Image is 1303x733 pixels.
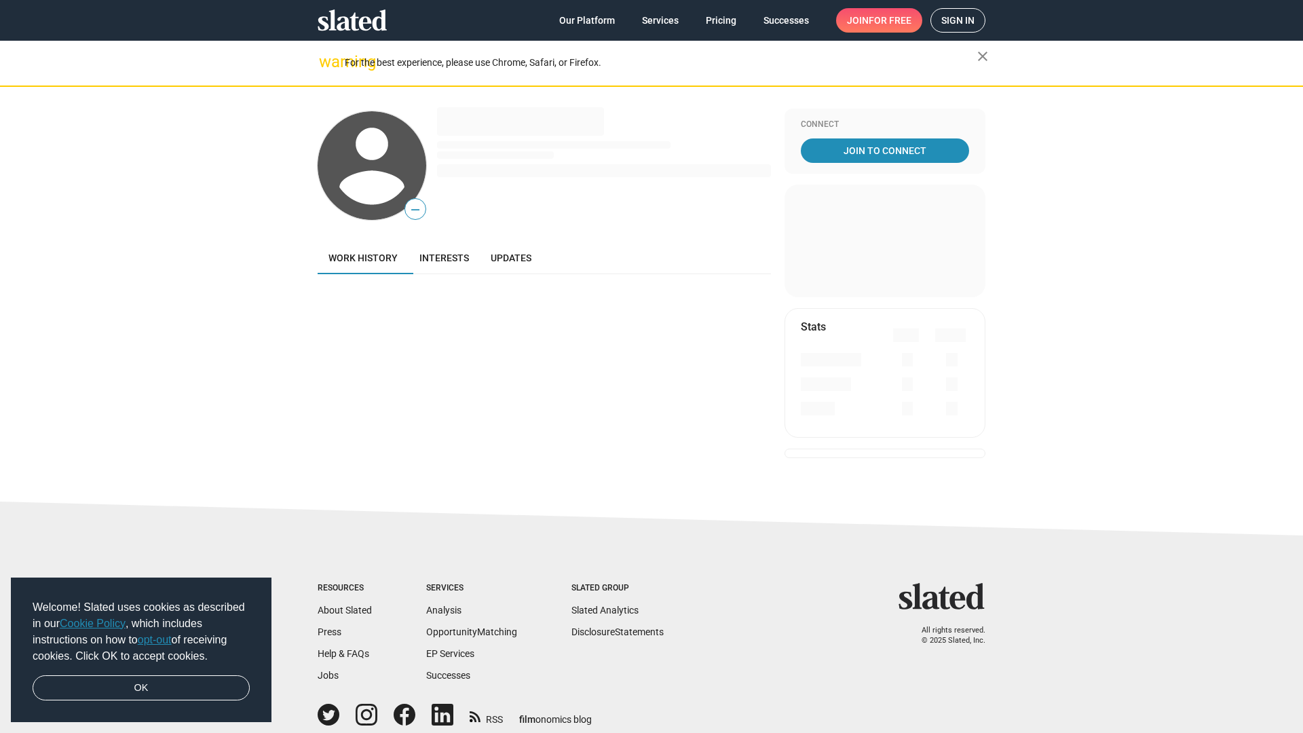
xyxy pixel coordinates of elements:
[318,242,409,274] a: Work history
[138,634,172,645] a: opt-out
[470,705,503,726] a: RSS
[419,252,469,263] span: Interests
[753,8,820,33] a: Successes
[11,578,271,723] div: cookieconsent
[328,252,398,263] span: Work history
[975,48,991,64] mat-icon: close
[491,252,531,263] span: Updates
[695,8,747,33] a: Pricing
[571,583,664,594] div: Slated Group
[426,605,461,616] a: Analysis
[801,138,969,163] a: Join To Connect
[571,626,664,637] a: DisclosureStatements
[319,54,335,70] mat-icon: warning
[801,119,969,130] div: Connect
[836,8,922,33] a: Joinfor free
[801,320,826,334] mat-card-title: Stats
[318,670,339,681] a: Jobs
[847,8,911,33] span: Join
[345,54,977,72] div: For the best experience, please use Chrome, Safari, or Firefox.
[318,648,369,659] a: Help & FAQs
[519,702,592,726] a: filmonomics blog
[405,201,426,219] span: —
[426,648,474,659] a: EP Services
[571,605,639,616] a: Slated Analytics
[318,626,341,637] a: Press
[941,9,975,32] span: Sign in
[426,626,517,637] a: OpportunityMatching
[480,242,542,274] a: Updates
[907,626,985,645] p: All rights reserved. © 2025 Slated, Inc.
[930,8,985,33] a: Sign in
[869,8,911,33] span: for free
[426,670,470,681] a: Successes
[763,8,809,33] span: Successes
[519,714,535,725] span: film
[548,8,626,33] a: Our Platform
[559,8,615,33] span: Our Platform
[426,583,517,594] div: Services
[33,599,250,664] span: Welcome! Slated uses cookies as described in our , which includes instructions on how to of recei...
[409,242,480,274] a: Interests
[631,8,690,33] a: Services
[33,675,250,701] a: dismiss cookie message
[642,8,679,33] span: Services
[804,138,966,163] span: Join To Connect
[318,583,372,594] div: Resources
[60,618,126,629] a: Cookie Policy
[706,8,736,33] span: Pricing
[318,605,372,616] a: About Slated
